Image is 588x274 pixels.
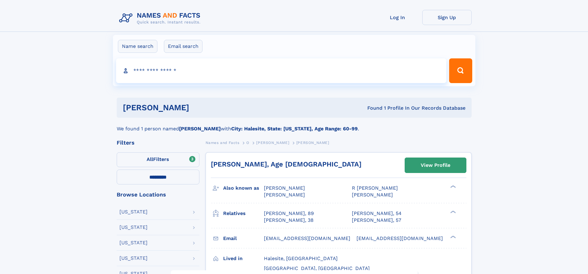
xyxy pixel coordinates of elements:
[264,265,370,271] span: [GEOGRAPHIC_DATA], [GEOGRAPHIC_DATA]
[421,158,450,172] div: View Profile
[119,209,148,214] div: [US_STATE]
[119,256,148,261] div: [US_STATE]
[179,126,221,132] b: [PERSON_NAME]
[119,225,148,230] div: [US_STATE]
[117,118,472,133] div: We found 1 person named with .
[223,208,264,219] h3: Relatives
[116,58,447,83] input: search input
[117,152,199,167] label: Filters
[278,105,465,112] div: Found 1 Profile In Our Records Database
[264,217,314,224] a: [PERSON_NAME], 38
[211,160,361,168] a: [PERSON_NAME], Age [DEMOGRAPHIC_DATA]
[296,141,329,145] span: [PERSON_NAME]
[422,10,472,25] a: Sign Up
[117,140,199,145] div: Filters
[256,141,289,145] span: [PERSON_NAME]
[373,10,422,25] a: Log In
[223,183,264,193] h3: Also known as
[352,217,401,224] a: [PERSON_NAME], 57
[352,192,393,198] span: [PERSON_NAME]
[264,185,305,191] span: [PERSON_NAME]
[256,139,289,146] a: [PERSON_NAME]
[119,240,148,245] div: [US_STATE]
[264,255,338,261] span: Halesite, [GEOGRAPHIC_DATA]
[264,235,350,241] span: [EMAIL_ADDRESS][DOMAIN_NAME]
[118,40,157,53] label: Name search
[147,156,153,162] span: All
[246,139,249,146] a: O
[449,235,456,239] div: ❯
[117,10,206,27] img: Logo Names and Facts
[246,141,249,145] span: O
[449,58,472,83] button: Search Button
[405,158,466,173] a: View Profile
[231,126,358,132] b: City: Halesite, State: [US_STATE], Age Range: 60-99
[449,210,456,214] div: ❯
[164,40,202,53] label: Email search
[206,139,240,146] a: Names and Facts
[117,192,199,197] div: Browse Locations
[449,185,456,189] div: ❯
[223,233,264,244] h3: Email
[123,104,278,112] h1: [PERSON_NAME]
[352,210,402,217] a: [PERSON_NAME], 54
[264,210,314,217] a: [PERSON_NAME], 89
[357,235,443,241] span: [EMAIL_ADDRESS][DOMAIN_NAME]
[264,192,305,198] span: [PERSON_NAME]
[223,253,264,264] h3: Lived in
[352,185,398,191] span: R [PERSON_NAME]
